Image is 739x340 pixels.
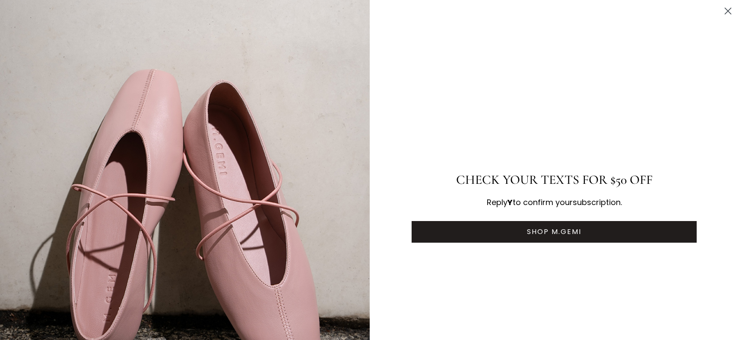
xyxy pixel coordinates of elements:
span: Reply to confirm your [487,197,573,208]
span: subscription. [573,197,622,208]
span: CHECK YOUR TEXTS FOR $50 OFF [456,172,653,188]
span: Y [507,197,513,208]
button: SHOP M.GEMI [412,221,697,243]
button: Close dialog [720,3,736,19]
